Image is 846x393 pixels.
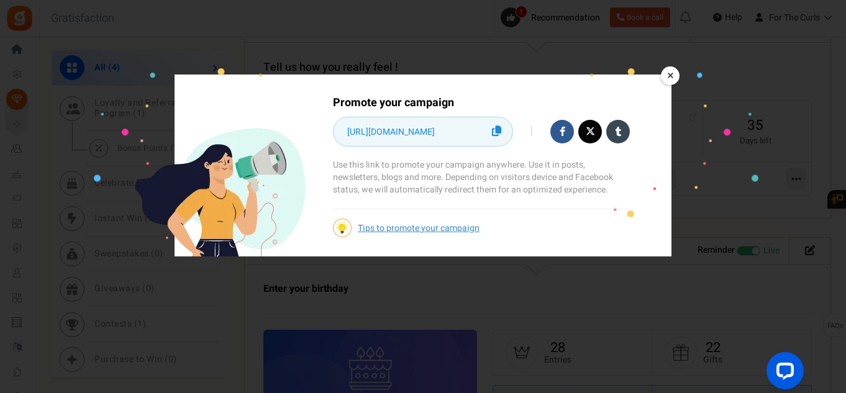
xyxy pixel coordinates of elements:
a: Click to Copy [487,119,506,144]
p: Use this link to promote your campaign anywhere. Use it in posts, newsletters, blogs and more. De... [333,159,631,209]
a: Tips to promote your campaign [358,222,480,235]
h4: Promote your campaign [333,96,631,111]
img: Promote [128,128,306,257]
a: × [661,66,680,85]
